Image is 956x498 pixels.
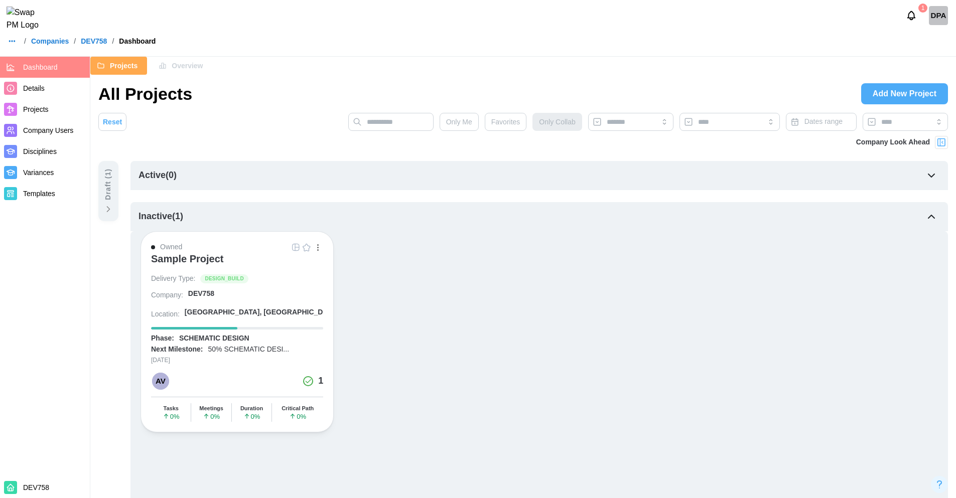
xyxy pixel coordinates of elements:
button: Grid Icon [290,242,301,253]
span: Only Me [446,113,472,130]
div: Location: [151,309,180,319]
div: 1 [918,4,927,13]
div: Dashboard [119,38,156,45]
span: Dashboard [23,63,58,71]
span: Disciplines [23,147,57,155]
span: Variances [23,169,54,177]
div: Duration [240,405,263,412]
img: Project Look Ahead Button [936,137,946,147]
span: DEV758 [23,483,49,491]
div: Company: [151,290,183,300]
img: Swap PM Logo [7,7,47,32]
a: DEV758 [81,38,107,45]
button: Only Me [440,113,479,131]
div: AV [152,373,169,390]
div: / [24,38,26,45]
div: Delivery Type: [151,274,195,284]
span: Projects [110,57,138,74]
div: Owned [160,242,182,253]
button: Overview [152,57,212,75]
button: Empty Star [301,242,312,253]
a: Sample Project [151,253,323,274]
div: Critical Path [282,405,314,412]
div: Active ( 0 ) [139,169,177,183]
img: Empty Star [303,243,311,251]
span: Dates range [804,117,843,125]
button: Projects [90,57,147,75]
div: 1 [318,374,323,388]
button: Reset [98,113,126,131]
a: Add New Project [861,83,948,104]
div: Company Look Ahead [856,137,930,148]
a: Daud Platform admin [929,6,948,25]
span: 0 % [163,413,180,420]
button: Dates range [786,113,857,131]
span: 0 % [289,413,306,420]
span: Favorites [491,113,520,130]
div: Tasks [164,405,179,412]
div: 50% SCHEMATIC DESI... [208,345,289,355]
span: Reset [103,113,122,130]
a: Companies [31,38,69,45]
button: Notifications [903,7,920,24]
img: Grid Icon [292,243,300,251]
div: DEV758 [188,289,214,299]
div: Meetings [199,405,223,412]
span: Templates [23,190,55,198]
h1: All Projects [98,83,192,105]
div: SCHEMATIC DESIGN [179,334,249,344]
div: [GEOGRAPHIC_DATA], [GEOGRAPHIC_DATA] [185,307,339,317]
span: Add New Project [873,84,936,104]
div: Next Milestone: [151,345,203,355]
div: / [112,38,114,45]
span: Company Users [23,126,73,134]
a: DEV758 [188,289,323,302]
div: Sample Project [151,253,224,265]
button: Favorites [485,113,527,131]
span: Details [23,84,45,92]
span: 0 % [243,413,260,420]
div: DPA [929,6,948,25]
span: 0 % [203,413,220,420]
span: DESIGN_BUILD [205,275,243,283]
div: Inactive ( 1 ) [139,210,183,224]
span: Projects [23,105,49,113]
span: Overview [172,57,203,74]
div: [DATE] [151,356,323,365]
div: / [74,38,76,45]
div: Phase: [151,334,174,344]
div: Draft ( 1 ) [103,169,114,200]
